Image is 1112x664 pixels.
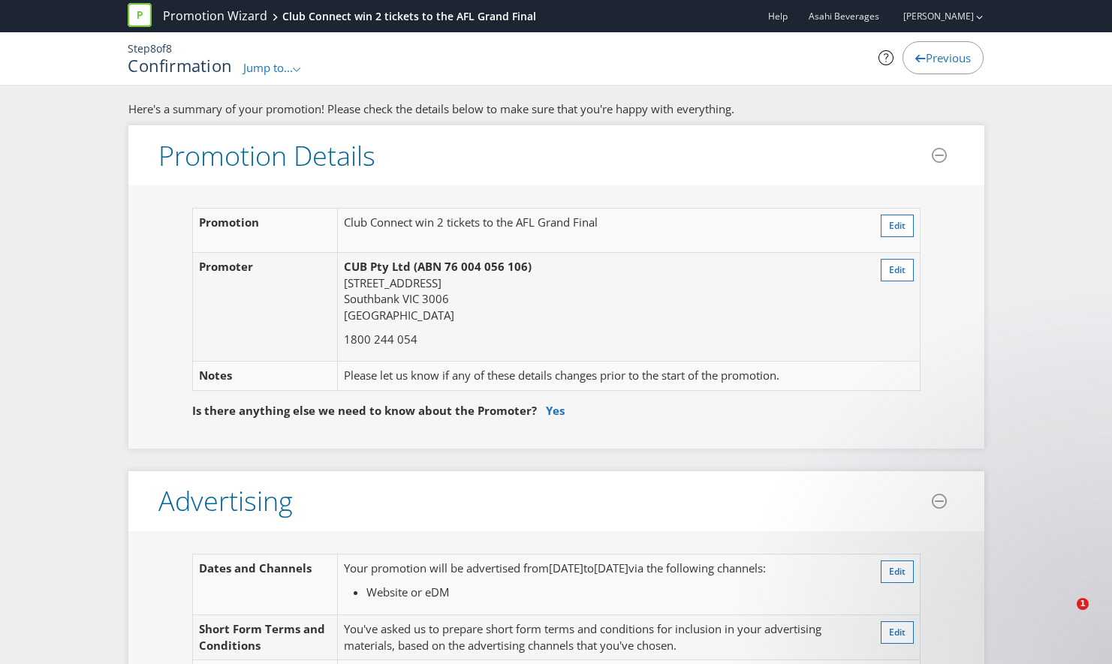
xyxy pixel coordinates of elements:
td: Notes [192,362,338,390]
td: Please let us know if any of these details changes prior to the start of the promotion. [338,362,857,390]
td: Promotion [192,209,338,253]
span: Edit [889,219,906,232]
span: [GEOGRAPHIC_DATA] [344,308,454,323]
span: Website or eDM [366,584,449,599]
span: Asahi Beverages [809,10,879,23]
div: Club Connect win 2 tickets to the AFL Grand Final [282,9,536,24]
span: Jump to... [243,60,293,75]
span: VIC [402,291,419,306]
span: (ABN 76 004 056 106) [414,259,532,274]
span: Southbank [344,291,399,306]
iframe: Intercom notifications message [804,503,1104,623]
td: Short Form Terms and Conditions [192,615,338,660]
h3: Promotion Details [158,141,375,171]
span: 1 [1077,598,1089,610]
iframe: Intercom live chat [1046,598,1082,634]
td: Club Connect win 2 tickets to the AFL Grand Final [338,209,857,253]
span: Edit [889,263,906,276]
span: 8 [166,41,172,56]
span: You've asked us to prepare short form terms and conditions for inclusion in your advertising mate... [344,621,821,652]
span: 3006 [422,291,449,306]
a: [PERSON_NAME] [888,10,974,23]
span: of [156,41,166,56]
button: Edit [881,621,914,644]
button: Edit [881,215,914,237]
p: 1800 244 054 [344,332,851,347]
span: Previous [926,50,971,65]
span: Your promotion will be advertised from [344,560,549,575]
a: Help [768,10,788,23]
td: Dates and Channels [192,554,338,615]
span: Step [128,41,150,56]
a: Yes [546,403,565,418]
a: Promotion Wizard [163,8,267,25]
span: [DATE] [594,560,628,575]
h1: Confirmation [128,56,232,74]
button: Edit [881,259,914,281]
span: to [583,560,594,575]
span: Promoter [199,259,253,274]
span: CUB Pty Ltd [344,259,411,274]
span: via the following channels: [628,560,766,575]
span: 8 [150,41,156,56]
h3: Advertising [158,486,293,516]
p: Here's a summary of your promotion! Please check the details below to make sure that you're happy... [128,101,984,117]
span: [DATE] [549,560,583,575]
span: [STREET_ADDRESS] [344,275,441,290]
span: Edit [889,626,906,638]
span: Is there anything else we need to know about the Promoter? [192,403,537,418]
